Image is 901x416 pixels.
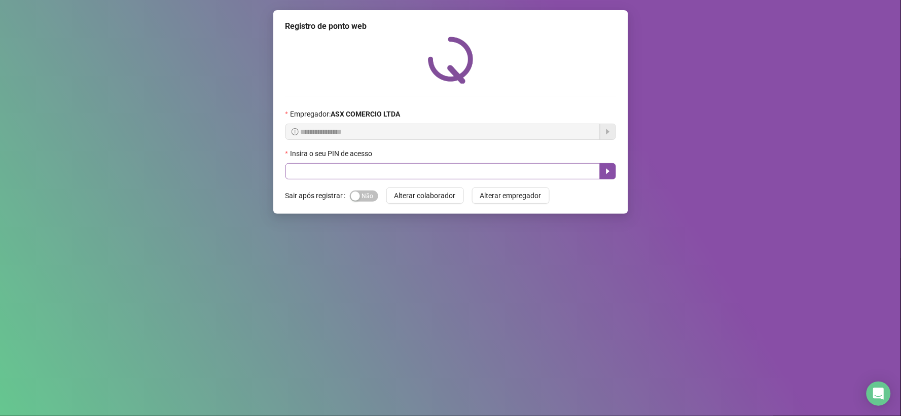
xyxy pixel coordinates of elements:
div: Open Intercom Messenger [867,382,891,406]
button: Alterar empregador [472,187,550,204]
span: Alterar colaborador [394,190,456,201]
img: QRPoint [428,36,474,84]
strong: ASX COMERCIO LTDA [331,110,400,118]
div: Registro de ponto web [285,20,616,32]
span: caret-right [604,167,612,175]
button: Alterar colaborador [386,187,464,204]
span: info-circle [292,128,299,135]
span: Alterar empregador [480,190,542,201]
label: Sair após registrar [285,187,350,204]
label: Insira o seu PIN de acesso [285,148,379,159]
span: Empregador : [290,108,400,120]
